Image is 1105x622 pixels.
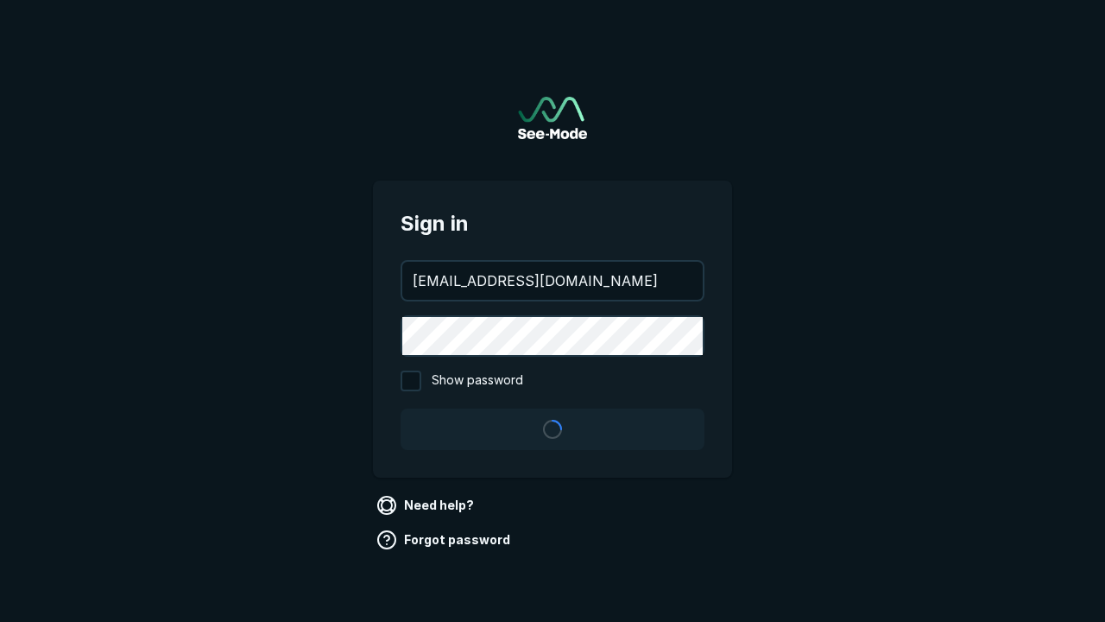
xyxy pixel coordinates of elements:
span: Show password [432,371,523,391]
a: Need help? [373,492,481,519]
input: your@email.com [402,262,703,300]
a: Go to sign in [518,97,587,139]
a: Forgot password [373,526,517,554]
span: Sign in [401,208,704,239]
img: See-Mode Logo [518,97,587,139]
